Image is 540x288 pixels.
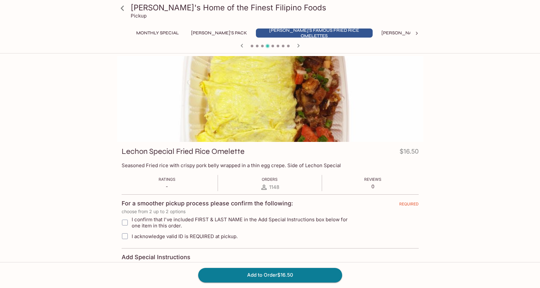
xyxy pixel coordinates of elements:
[132,233,238,239] span: I acknowledge valid ID is REQUIRED at pickup.
[159,177,175,182] span: Ratings
[117,56,423,142] div: Lechon Special Fried Rice Omelette
[198,268,342,282] button: Add to Order$16.50
[131,3,421,13] h3: [PERSON_NAME]'s Home of the Finest Filipino Foods
[133,29,182,38] button: Monthly Special
[159,183,175,190] p: -
[122,200,293,207] h4: For a smoother pickup process please confirm the following:
[262,177,278,182] span: Orders
[187,29,251,38] button: [PERSON_NAME]'s Pack
[132,216,356,229] span: I confirm that I've included FIRST & LAST NAME in the Add Special Instructions box below for one ...
[399,202,419,209] span: REQUIRED
[122,162,419,168] p: Seasoned Fried rice with crispy pork belly wrapped in a thin egg crepe. Side of Lechon Special
[378,29,461,38] button: [PERSON_NAME]'s Mixed Plates
[400,146,419,159] h4: $16.50
[122,254,419,261] h4: Add Special Instructions
[364,177,381,182] span: Reviews
[269,184,279,190] span: 1148
[364,183,381,190] p: 0
[256,29,373,38] button: [PERSON_NAME]'s Famous Fried Rice Omelettes
[122,146,245,156] h3: Lechon Special Fried Rice Omelette
[131,13,147,19] p: Pickup
[122,209,419,214] p: choose from 2 up to 2 options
